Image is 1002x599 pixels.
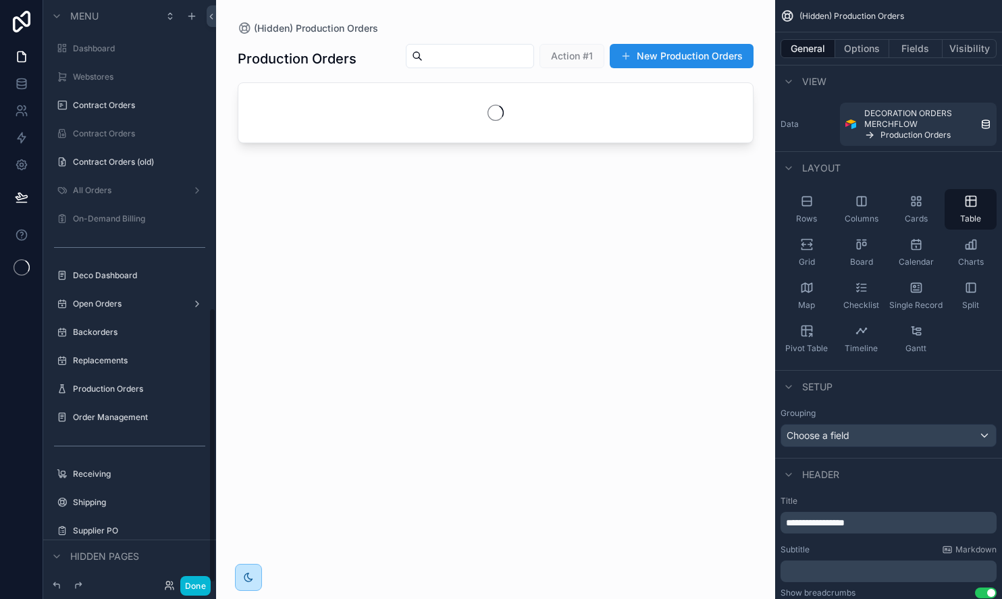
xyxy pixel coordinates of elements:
[781,39,835,58] button: General
[802,161,841,175] span: Layout
[73,157,205,167] label: Contract Orders (old)
[835,276,887,316] button: Checklist
[796,213,817,224] span: Rows
[73,497,205,508] label: Shipping
[945,189,997,230] button: Table
[73,412,205,423] label: Order Management
[835,189,887,230] button: Columns
[73,43,205,54] label: Dashboard
[73,270,205,281] label: Deco Dashboard
[70,9,99,23] span: Menu
[73,525,205,536] label: Supplier PO
[835,39,889,58] button: Options
[798,300,815,311] span: Map
[802,75,826,88] span: View
[799,11,904,22] span: (Hidden) Production Orders
[890,189,942,230] button: Cards
[781,544,810,555] label: Subtitle
[889,300,943,311] span: Single Record
[889,39,943,58] button: Fields
[73,128,205,139] label: Contract Orders
[802,380,833,394] span: Setup
[905,213,928,224] span: Cards
[781,189,833,230] button: Rows
[945,232,997,273] button: Charts
[781,496,997,506] label: Title
[890,232,942,273] button: Calendar
[73,298,186,309] label: Open Orders
[962,300,979,311] span: Split
[835,232,887,273] button: Board
[943,39,997,58] button: Visibility
[799,257,815,267] span: Grid
[781,232,833,273] button: Grid
[781,276,833,316] button: Map
[781,561,997,582] div: scrollable content
[864,108,975,130] span: DECORATION ORDERS MERCHFLOW
[180,576,211,596] button: Done
[945,276,997,316] button: Split
[73,213,205,224] label: On-Demand Billing
[850,257,873,267] span: Board
[73,72,205,82] label: Webstores
[845,343,878,354] span: Timeline
[785,343,828,354] span: Pivot Table
[845,213,878,224] span: Columns
[781,319,833,359] button: Pivot Table
[960,213,981,224] span: Table
[880,130,951,140] span: Production Orders
[70,550,139,563] span: Hidden pages
[905,343,926,354] span: Gantt
[781,512,997,533] div: scrollable content
[73,100,205,111] label: Contract Orders
[899,257,934,267] span: Calendar
[802,468,839,481] span: Header
[955,544,997,555] span: Markdown
[890,276,942,316] button: Single Record
[942,544,997,555] a: Markdown
[840,103,997,146] a: DECORATION ORDERS MERCHFLOWProduction Orders
[787,429,849,441] span: Choose a field
[845,119,856,130] img: Airtable Logo
[781,119,835,130] label: Data
[73,355,205,366] label: Replacements
[843,300,879,311] span: Checklist
[890,319,942,359] button: Gantt
[73,327,205,338] label: Backorders
[781,408,816,419] label: Grouping
[73,384,205,394] label: Production Orders
[835,319,887,359] button: Timeline
[781,424,997,447] button: Choose a field
[958,257,984,267] span: Charts
[73,469,205,479] label: Receiving
[73,185,186,196] label: All Orders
